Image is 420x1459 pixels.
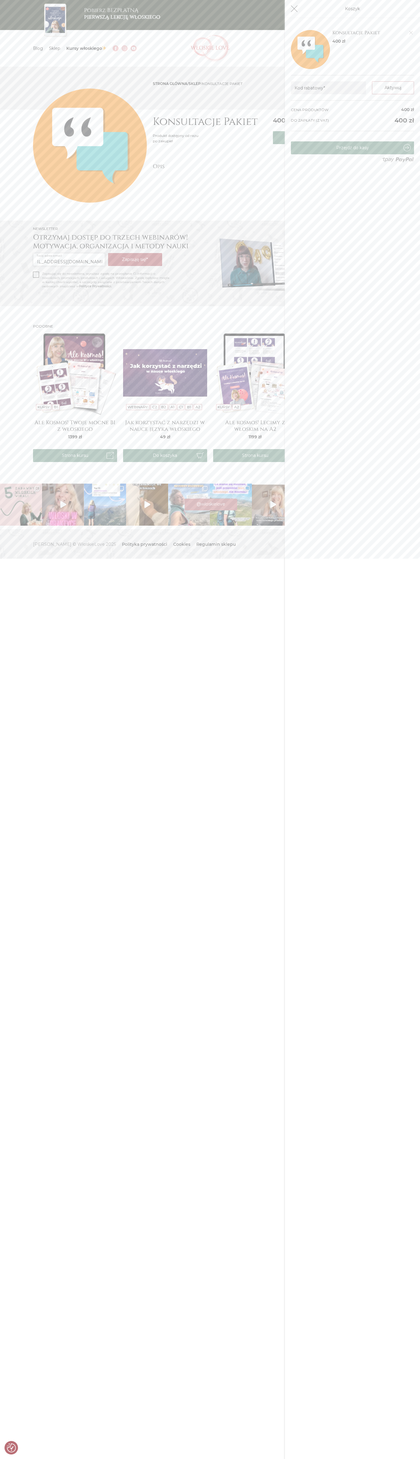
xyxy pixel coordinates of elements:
[153,116,267,128] h1: Konsultacje Pakiet
[123,419,207,431] a: Jak korzystać z narzędzi w nauce języka włoskiego
[38,405,50,409] a: Kursy
[270,501,276,508] svg: Play
[191,35,230,62] img: Włoskielove
[84,484,126,526] a: Clone
[291,116,414,125] p: Do zapłaty (z vat)
[244,486,249,491] svg: Clone
[171,405,174,409] a: A1
[7,1443,16,1452] button: Preferencje co do zgód
[33,449,117,462] a: Strona kursu
[66,46,107,51] a: Kursy włoskiego
[202,486,207,491] svg: Clone
[291,141,414,154] a: Przejdź do kasy
[173,542,190,547] a: Cookies
[168,484,210,526] img: Jeszce tylko dzisiaj, sobota, piątek i poniedziałek żeby dołączyć do Ale Kosmos, który bierze Was...
[273,131,357,144] button: Dodano do koszyka
[202,81,243,86] span: Konsultacje Pakiet
[161,405,166,409] a: B2
[252,484,294,526] a: Play
[7,1443,16,1452] img: Revisit consent button
[122,542,167,547] a: Polityka prywatności
[273,116,292,124] span: 400
[189,81,201,86] a: sklep
[42,272,172,288] p: Zapisując się do newslettera, wyrażasz zgodę na przesyłanie Ci informacji o nowościach, promocjac...
[108,253,162,266] button: Zapisuję się!*
[372,81,414,94] button: Aktywuj
[213,449,297,462] a: Strona kursu
[33,253,105,266] input: Twój adres email
[249,434,261,440] span: 1199
[144,501,150,508] svg: Play
[252,484,294,526] img: Reżyserowane, ale szczerze 🥹 Uczucie kiedy po wielu miesiącach pracy zamykasz oczy, rzucasz efekt...
[84,484,126,526] img: Tak naprawdę to nie koniec bo był i strach przed burzą w namiocie i przekroczenie kolejnej granic...
[234,405,239,409] a: A2
[291,107,414,113] p: Cena produktów
[68,434,82,440] span: 1399
[168,484,210,526] a: Clone
[160,434,170,440] span: 49
[33,541,116,548] span: [PERSON_NAME] © WłoskieLove 2025
[196,542,236,547] a: Regulamin sklepu
[118,486,124,491] svg: Clone
[332,30,380,36] a: Konsultacje Pakiet
[33,233,207,251] h3: Otrzymaj dostęp do trzech webinarów! Motywacja, organizacja i metody nauki
[195,405,200,409] a: A2
[123,449,207,462] button: Do koszyka
[197,501,225,507] span: @wloskielove
[54,405,58,409] a: B1
[291,81,366,94] input: Kod rabatowy*
[49,46,60,51] a: Sklep
[42,484,84,526] a: Play
[153,133,198,144] div: Produkt dostępny od razu po zakupie!
[401,107,414,113] span: 400 zł
[128,405,148,409] a: Webinary
[33,46,43,51] a: Blog
[210,484,252,526] a: Clone
[213,419,297,431] a: Ale kosmos! Lecimy z włoskim na A2
[153,81,243,86] span: / /
[42,484,84,526] img: Od lat chciałam Wam o tym powiedzieć 🙈🤭🤭 to może mało “rolkowa” rolka, ale zamiast szukać formy p...
[33,419,117,431] a: Ale Kosmos! Twoje mocne B1 z włoskiego
[84,7,160,20] h3: Pobierz BEZPŁATNĄ
[185,499,237,510] a: Instagram @wloskielove
[102,46,106,50] img: ✨
[60,501,66,508] svg: Play
[126,484,168,526] a: Play
[210,484,252,526] img: Osoby, które się już uczycie: Co stało się dla Was możliwe dzięki włoskiemu? ⬇️ Napiszcie! To tyl...
[84,13,160,21] b: pierwszą lekcję włoskiego
[153,81,187,86] a: Strona główna
[218,405,230,409] a: Kursy
[288,2,301,15] button: Koszyk
[126,484,168,526] img: 1) W wielu barach i innych lokalach z jedzeniem za ladą najpierw płacimy przy kasie za to, co chc...
[79,284,112,288] a: Polityce Prywatności.
[332,38,380,44] div: 400 zł
[179,405,183,409] a: C1
[345,6,360,12] p: Koszyk
[33,227,207,231] h2: Newsletter
[394,116,414,125] span: 400 zł
[34,486,40,491] svg: Clone
[33,324,387,328] h3: Podobne
[152,405,157,409] a: C2
[153,163,267,170] h2: Opis
[187,405,191,409] a: B1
